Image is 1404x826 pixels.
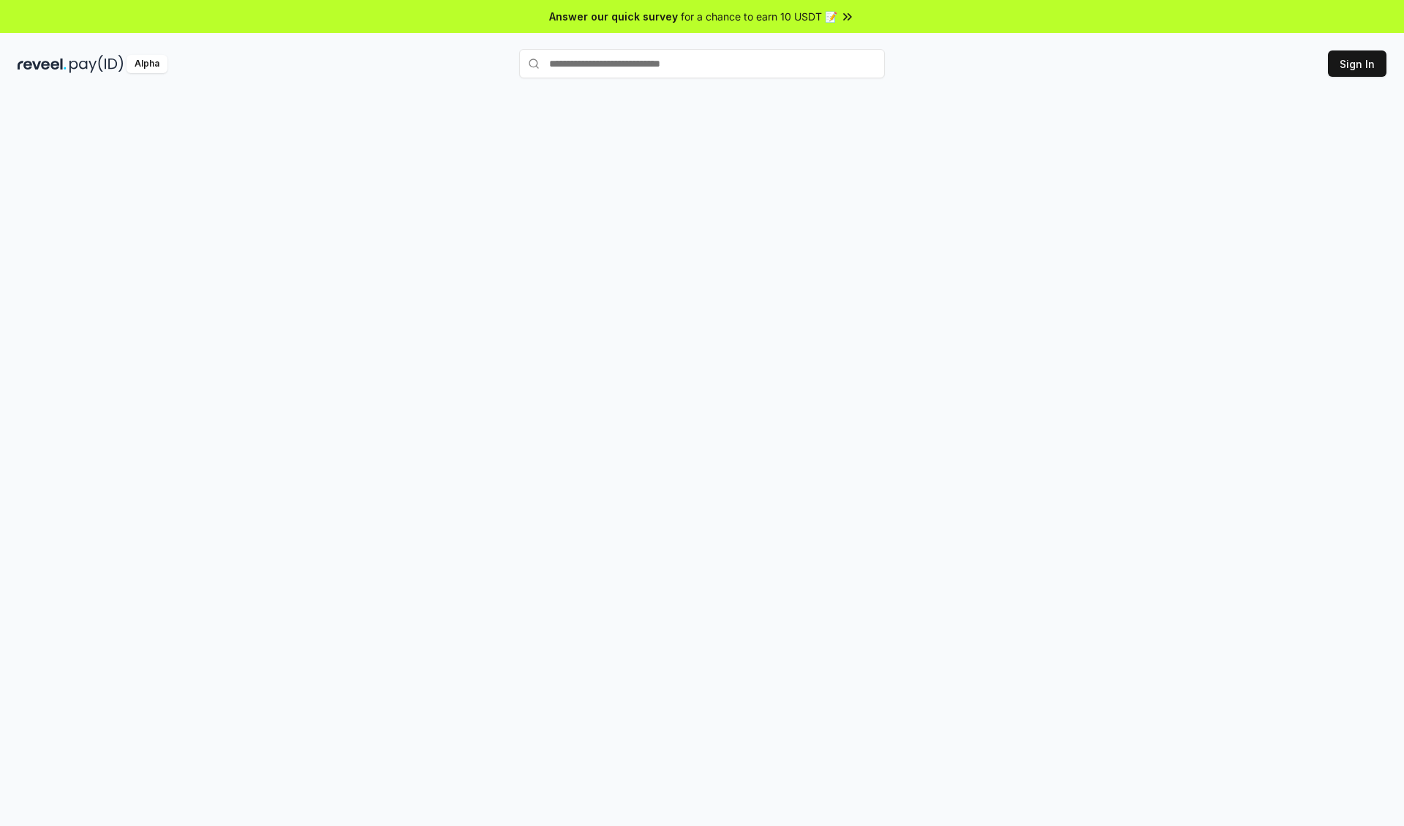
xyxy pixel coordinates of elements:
span: for a chance to earn 10 USDT 📝 [681,9,837,24]
span: Answer our quick survey [549,9,678,24]
button: Sign In [1328,50,1386,77]
div: Alpha [127,55,167,73]
img: pay_id [69,55,124,73]
img: reveel_dark [18,55,67,73]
